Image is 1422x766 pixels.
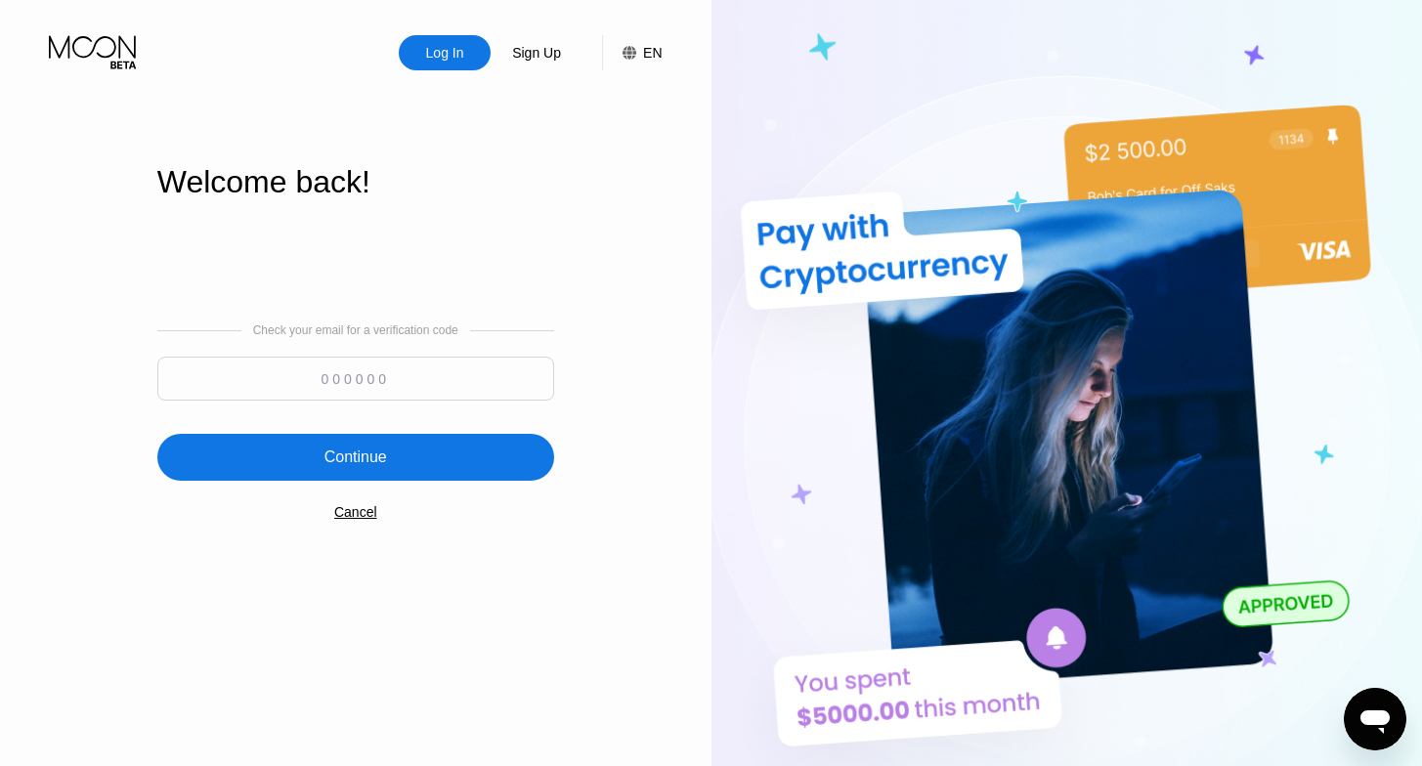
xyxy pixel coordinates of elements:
[399,35,491,70] div: Log In
[324,447,387,467] div: Continue
[157,357,554,401] input: 000000
[334,504,377,520] div: Cancel
[643,45,662,61] div: EN
[1344,688,1406,750] iframe: Button to launch messaging window
[602,35,662,70] div: EN
[491,35,582,70] div: Sign Up
[424,43,466,63] div: Log In
[157,434,554,481] div: Continue
[253,323,458,337] div: Check your email for a verification code
[510,43,563,63] div: Sign Up
[157,164,554,200] div: Welcome back!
